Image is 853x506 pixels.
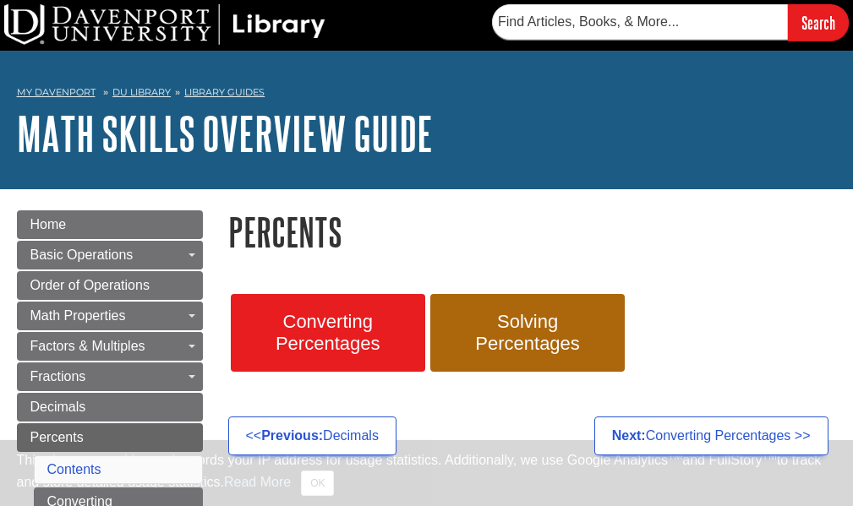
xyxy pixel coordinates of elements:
a: Basic Operations [17,241,203,269]
a: Read More [224,475,291,489]
a: Converting Percentages [231,294,425,372]
span: Decimals [30,400,86,414]
a: Solving Percentages [430,294,625,372]
span: Basic Operations [30,248,134,262]
img: DU Library [4,4,325,45]
nav: breadcrumb [17,81,837,108]
a: Factors & Multiples [17,332,203,361]
span: Order of Operations [30,278,150,292]
a: DU Library [112,86,171,98]
a: <<Previous:Decimals [228,416,396,455]
a: Math Skills Overview Guide [17,107,433,160]
strong: Next: [612,428,646,443]
span: Math Properties [30,308,126,323]
a: My Davenport [17,85,96,100]
a: Order of Operations [17,271,203,300]
a: Decimals [17,393,203,422]
a: Fractions [17,362,203,391]
form: Searches DU Library's articles, books, and more [492,4,849,41]
span: Fractions [30,369,86,384]
button: Close [301,471,334,496]
span: Solving Percentages [443,311,612,355]
span: Percents [30,430,84,444]
a: Percents [17,423,203,452]
span: Home [30,217,67,231]
span: Converting Percentages [243,311,413,355]
strong: Previous: [261,428,323,443]
a: Home [17,210,203,239]
div: This site uses cookies and records your IP address for usage statistics. Additionally, we use Goo... [17,450,837,496]
input: Find Articles, Books, & More... [492,4,788,40]
a: Contents [47,462,101,476]
a: Next:Converting Percentages >> [594,416,828,455]
h1: Percents [228,210,837,253]
input: Search [788,4,849,41]
a: Library Guides [184,86,265,98]
span: Factors & Multiples [30,339,145,353]
a: Math Properties [17,302,203,330]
